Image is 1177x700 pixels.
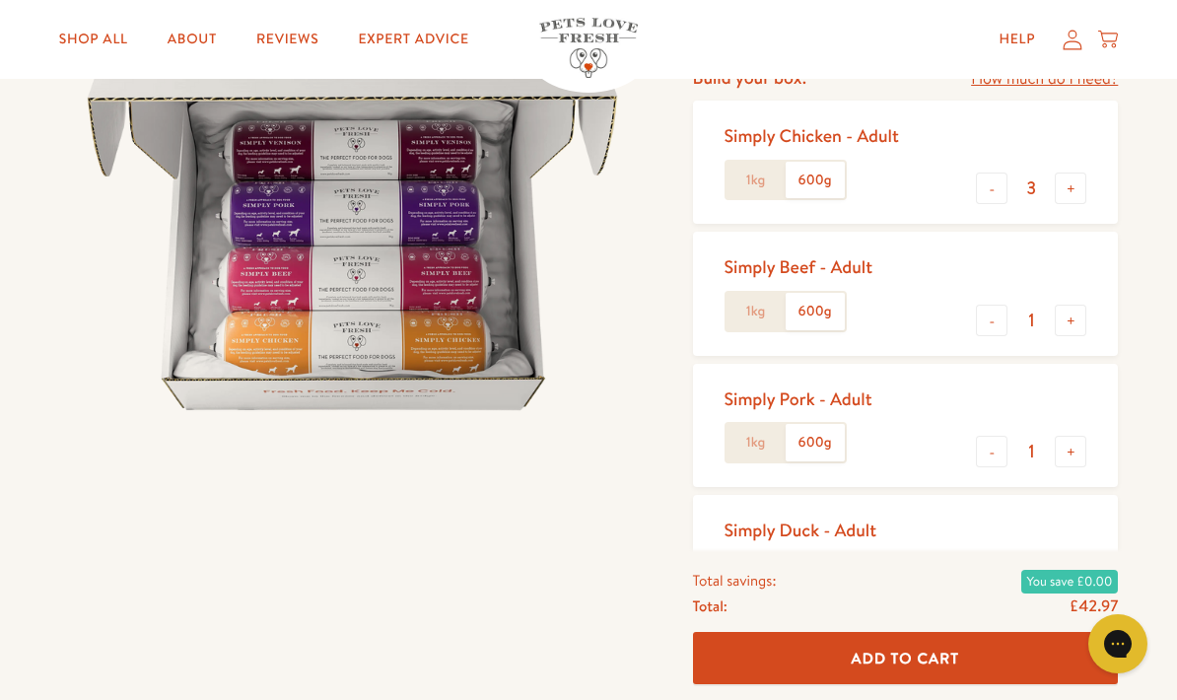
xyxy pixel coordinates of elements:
button: - [976,173,1007,204]
button: + [1055,305,1086,336]
h4: Build your box: [693,66,807,89]
a: Reviews [241,20,334,59]
label: 1kg [727,162,786,199]
a: Help [984,20,1052,59]
button: - [976,305,1007,336]
button: Add To Cart [693,633,1119,685]
label: 600g [786,162,845,199]
span: You save £0.00 [1021,570,1119,594]
iframe: Gorgias live chat messenger [1078,607,1157,680]
a: Expert Advice [342,20,484,59]
span: £42.97 [1070,595,1119,617]
a: Shop All [43,20,144,59]
a: How much do I need? [971,66,1118,93]
label: 1kg [727,424,786,461]
div: Simply Beef - Adult [725,255,873,278]
button: + [1055,436,1086,467]
div: Simply Chicken - Adult [725,124,899,147]
label: 600g [786,293,845,330]
button: - [976,436,1007,467]
button: + [1055,173,1086,204]
img: Pets Love Fresh [539,18,638,78]
span: Total: [693,594,727,619]
div: Simply Duck - Adult [725,519,877,541]
label: 600g [786,424,845,461]
span: Add To Cart [851,648,959,668]
a: About [152,20,233,59]
label: 1kg [727,293,786,330]
span: Total savings: [693,568,777,594]
div: Simply Pork - Adult [725,387,872,410]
